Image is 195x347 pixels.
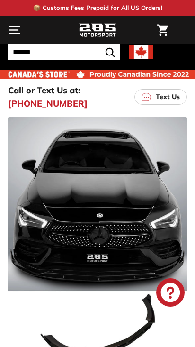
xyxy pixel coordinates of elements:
[153,278,187,309] inbox-online-store-chat: Shopify online store chat
[33,3,162,13] p: 📦 Customs Fees Prepaid for All US Orders!
[8,84,80,97] p: Call or Text Us at:
[8,44,120,60] input: Search
[152,17,173,44] a: Cart
[156,92,180,102] p: Text Us
[134,89,187,105] a: Text Us
[8,97,88,110] a: [PHONE_NUMBER]
[79,22,116,38] img: Logo_285_Motorsport_areodynamics_components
